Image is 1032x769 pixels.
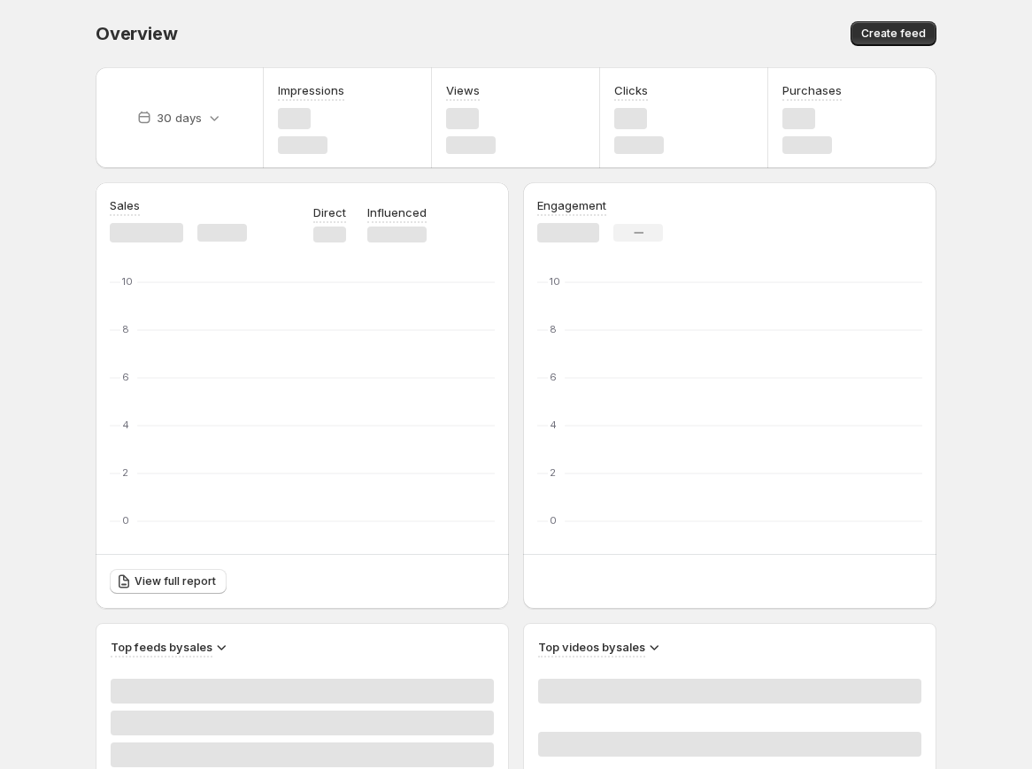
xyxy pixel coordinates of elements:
span: Overview [96,23,177,44]
text: 0 [122,514,129,527]
text: 8 [550,323,557,335]
h3: Clicks [614,81,648,99]
h3: Engagement [537,196,606,214]
text: 0 [550,514,557,527]
text: 4 [550,419,557,431]
text: 10 [550,275,560,288]
a: View full report [110,569,227,594]
span: View full report [135,574,216,588]
text: 6 [550,371,557,383]
text: 10 [122,275,133,288]
text: 2 [122,466,128,479]
span: Create feed [861,27,926,41]
h3: Sales [110,196,140,214]
button: Create feed [851,21,936,46]
text: 4 [122,419,129,431]
p: 30 days [157,109,202,127]
text: 8 [122,323,129,335]
h3: Top feeds by sales [111,638,212,656]
text: 6 [122,371,129,383]
h3: Purchases [782,81,842,99]
p: Direct [313,204,346,221]
p: Influenced [367,204,427,221]
h3: Views [446,81,480,99]
h3: Top videos by sales [538,638,645,656]
h3: Impressions [278,81,344,99]
text: 2 [550,466,556,479]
